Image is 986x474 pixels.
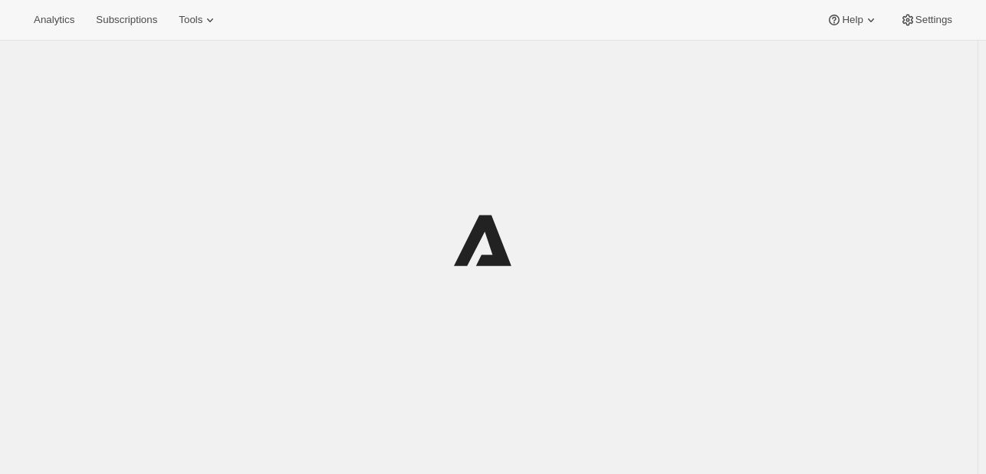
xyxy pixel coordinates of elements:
[891,9,961,31] button: Settings
[842,14,863,26] span: Help
[87,9,166,31] button: Subscriptions
[96,14,157,26] span: Subscriptions
[169,9,227,31] button: Tools
[34,14,74,26] span: Analytics
[25,9,84,31] button: Analytics
[179,14,202,26] span: Tools
[915,14,952,26] span: Settings
[817,9,887,31] button: Help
